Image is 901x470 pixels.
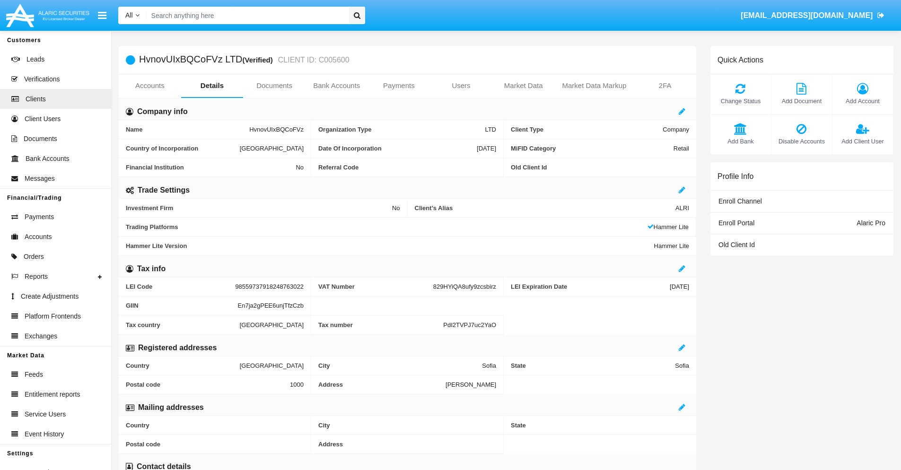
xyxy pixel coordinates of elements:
a: Details [181,74,244,97]
span: Trading Platforms [126,223,647,231]
span: Add Client User [837,137,888,146]
span: No [392,204,400,212]
span: [PERSON_NAME] [446,381,496,388]
span: Tax country [126,321,240,328]
span: Event History [25,429,64,439]
span: Verifications [24,74,60,84]
a: 2FA [634,74,696,97]
span: Exchanges [25,331,57,341]
span: LEI Code [126,283,235,290]
span: Postal code [126,381,290,388]
span: PdI2TVPJ7uc2YaO [443,321,496,328]
span: ALRI [675,204,689,212]
h6: Profile Info [717,172,753,181]
span: Old Client Id [718,241,755,248]
span: Referral Code [318,164,496,171]
span: Postal code [126,441,304,448]
span: Alaric Pro [857,219,885,227]
span: LEI Expiration Date [511,283,670,290]
span: Organization Type [318,126,485,133]
span: Country of Incorporation [126,145,240,152]
span: Investment Firm [126,204,392,212]
span: [EMAIL_ADDRESS][DOMAIN_NAME] [741,11,873,19]
span: Country [126,422,304,429]
span: HvnovUIxBQCoFVz [249,126,304,133]
span: Financial Institution [126,164,296,171]
h6: Company info [137,106,188,117]
small: CLIENT ID: C005600 [276,56,350,64]
span: Address [318,441,496,448]
span: 1000 [290,381,304,388]
span: Payments [25,212,54,222]
span: Client’s Alias [415,204,676,212]
span: Old Client Id [511,164,689,171]
span: 829HYiQA8ufy9zcsbirz [433,283,496,290]
span: [GEOGRAPHIC_DATA] [240,145,304,152]
span: Hammer Lite [654,242,689,249]
h6: Trade Settings [138,185,190,195]
span: Messages [25,174,55,184]
a: Documents [243,74,306,97]
span: Add Bank [715,137,766,146]
span: Change Status [715,97,766,106]
span: En7ja2gPEE6unjTfzCzb [238,302,304,309]
span: Orders [24,252,44,262]
span: Client Type [511,126,663,133]
span: Create Adjustments [21,292,79,302]
a: Market Data Markup [554,74,634,97]
span: Disable Accounts [776,137,827,146]
img: Logo image [5,1,91,29]
a: Accounts [119,74,181,97]
span: VAT Number [318,283,433,290]
span: Service Users [25,409,66,419]
span: All [125,11,133,19]
span: [GEOGRAPHIC_DATA] [240,321,304,328]
a: Users [430,74,492,97]
span: City [318,422,496,429]
span: MiFID Category [511,145,674,152]
span: GIIN [126,302,238,309]
a: Bank Accounts [306,74,368,97]
span: Leads [26,54,44,64]
a: All [118,10,147,20]
span: Country [126,362,240,369]
span: City [318,362,482,369]
div: (Verified) [243,54,276,65]
h6: Tax info [137,264,166,274]
span: Feeds [25,370,43,380]
span: [DATE] [670,283,689,290]
h6: Mailing addresses [138,402,204,413]
span: Bank Accounts [26,154,70,164]
span: Client Users [25,114,61,124]
span: Clients [26,94,46,104]
span: Enroll Portal [718,219,754,227]
span: Address [318,381,446,388]
span: Sofia [482,362,496,369]
span: Hammer Lite Version [126,242,654,249]
h5: HvnovUIxBQCoFVz LTD [139,54,350,65]
span: Sofia [675,362,689,369]
a: [EMAIL_ADDRESS][DOMAIN_NAME] [736,2,889,29]
span: 98559737918248763022 [235,283,304,290]
span: Entitlement reports [25,390,80,399]
span: Platform Frontends [25,311,81,321]
span: Date Of Incorporation [318,145,477,152]
h6: Registered addresses [138,343,217,353]
span: Add Document [776,97,827,106]
span: Company [663,126,689,133]
span: State [511,362,675,369]
span: [DATE] [477,145,496,152]
a: Payments [368,74,430,97]
span: No [296,164,304,171]
span: Tax number [318,321,443,328]
span: Add Account [837,97,888,106]
h6: Quick Actions [717,55,763,64]
input: Search [147,7,346,24]
span: Hammer Lite [647,223,689,231]
span: [GEOGRAPHIC_DATA] [240,362,304,369]
span: State [511,422,689,429]
span: Enroll Channel [718,197,762,205]
a: Market Data [492,74,555,97]
span: Name [126,126,249,133]
span: LTD [485,126,496,133]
